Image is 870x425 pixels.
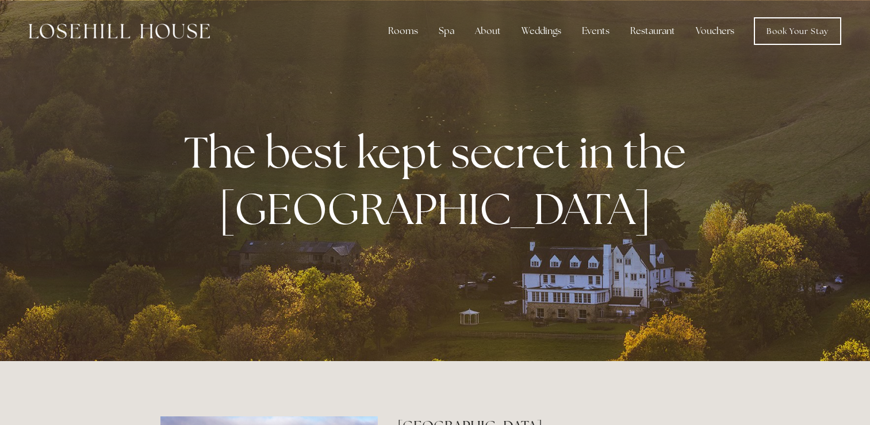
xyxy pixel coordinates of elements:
div: About [466,20,510,43]
div: Spa [430,20,463,43]
div: Events [573,20,619,43]
a: Vouchers [687,20,743,43]
img: Losehill House [29,24,210,39]
strong: The best kept secret in the [GEOGRAPHIC_DATA] [184,124,695,237]
div: Rooms [379,20,427,43]
a: Book Your Stay [754,17,841,45]
div: Restaurant [621,20,684,43]
div: Weddings [512,20,570,43]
